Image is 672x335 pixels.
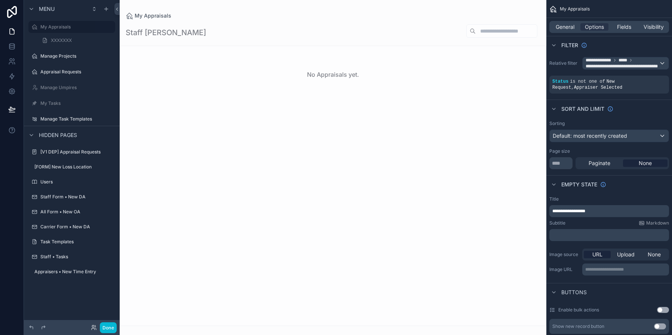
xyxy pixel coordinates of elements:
[644,23,664,31] span: Visibility
[549,205,669,217] div: scrollable content
[51,37,72,43] span: XXXXXXX
[549,60,579,66] label: Relative filter
[40,85,114,91] label: Manage Umpires
[40,116,114,122] label: Manage Task Templates
[617,251,635,258] span: Upload
[39,5,55,13] span: Menu
[585,23,604,31] span: Options
[37,34,115,46] a: XXXXXXX
[28,50,115,62] a: Manage Projects
[646,220,669,226] span: Markdown
[552,79,568,84] span: Status
[561,181,597,188] span: Empty state
[549,148,570,154] label: Page size
[100,322,117,333] button: Done
[40,24,111,30] label: My Appraisals
[40,179,114,185] label: Users
[592,251,602,258] span: URL
[34,164,114,170] label: [FORM] New Loss Location
[28,82,115,94] a: Manage Umpires
[28,21,115,33] a: My Appraisals
[28,266,115,278] a: Appraisers • New Time Entry
[639,220,669,226] a: Markdown
[28,206,115,218] a: All Form • New OA
[28,251,115,263] a: Staff • Tasks
[561,289,587,296] span: Buttons
[571,85,574,90] span: ,
[40,209,114,215] label: All Form • New OA
[40,149,114,155] label: [V1 DEP] Appraisal Requests
[549,121,565,127] label: Sorting
[40,194,114,200] label: Staff Form • New DA
[549,130,669,142] button: Default: most recently created
[556,23,574,31] span: General
[40,224,114,230] label: Carrier Form • New DA
[549,267,579,272] label: Image URL
[553,133,627,139] span: Default: most recently created
[28,176,115,188] a: Users
[549,229,669,241] div: scrollable content
[40,254,114,260] label: Staff • Tasks
[28,113,115,125] a: Manage Task Templates
[28,161,115,173] a: [FORM] New Loss Location
[549,220,565,226] label: Subtitle
[34,269,114,275] label: Appraisers • New Time Entry
[40,53,114,59] label: Manage Projects
[40,239,114,245] label: Task Templates
[28,97,115,109] a: My Tasks
[560,6,590,12] span: My Appraisals
[617,23,631,31] span: Fields
[28,66,115,78] a: Appraisal Requests
[570,79,605,84] span: is not one of
[582,264,669,275] div: scrollable content
[40,100,114,106] label: My Tasks
[28,146,115,158] a: [V1 DEP] Appraisal Requests
[639,159,652,167] span: None
[589,159,610,167] span: Paginate
[561,42,578,49] span: Filter
[28,191,115,203] a: Staff Form • New DA
[561,105,604,113] span: Sort And Limit
[549,252,579,258] label: Image source
[648,251,661,258] span: None
[39,131,77,139] span: Hidden pages
[40,69,114,75] label: Appraisal Requests
[549,196,559,202] label: Title
[28,221,115,233] a: Carrier Form • New DA
[28,236,115,248] a: Task Templates
[558,307,599,313] label: Enable bulk actions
